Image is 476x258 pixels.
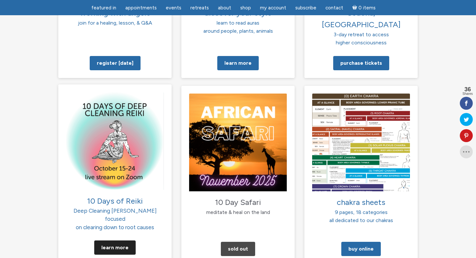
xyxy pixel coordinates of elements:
span: around people, plants, animals [203,28,273,34]
span: 10 Days of Reiki [87,196,143,205]
a: Sold Out [221,242,255,256]
a: Buy Online [341,242,381,256]
span: About [218,5,231,11]
a: Learn more [217,56,259,70]
a: Appointments [121,2,161,14]
span: 9 pages, 18 categories [335,209,388,215]
span: join for a healing, lesson, & Q&A [78,20,152,26]
span: Contact [325,5,343,11]
span: 10 Day Safari [215,197,261,207]
i: Cart [352,5,358,11]
a: About [214,2,235,14]
a: Shop [236,2,255,14]
span: Retreats [190,5,209,11]
span: higher consciousness [336,39,387,46]
a: Purchase tickets [333,56,389,70]
span: 0 items [358,6,376,10]
span: chakra sheets [337,197,385,207]
span: Events [166,5,181,11]
span: featured in [91,5,116,11]
span: all dedicated to our chakras [329,217,393,223]
a: Subscribe [291,2,320,14]
span: Deep Cleaning [PERSON_NAME] focused [74,198,157,222]
span: learn to read auras [217,20,259,26]
a: Retreats [187,2,213,14]
a: Cart0 items [348,1,380,14]
span: Subscribe [295,5,316,11]
span: My Account [260,5,286,11]
a: Register [DATE] [90,56,141,70]
a: My Account [256,2,290,14]
span: Shares [462,92,473,95]
span: 3-day retreat to access [334,31,389,38]
a: Contact [322,2,347,14]
a: featured in [87,2,120,14]
span: Appointments [125,5,157,11]
span: Shop [240,5,251,11]
a: Learn More [94,241,136,255]
span: on clearing down to root causes [76,224,154,230]
a: Events [162,2,185,14]
span: 36 [462,86,473,92]
span: meditate & heal on the land [206,209,270,215]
